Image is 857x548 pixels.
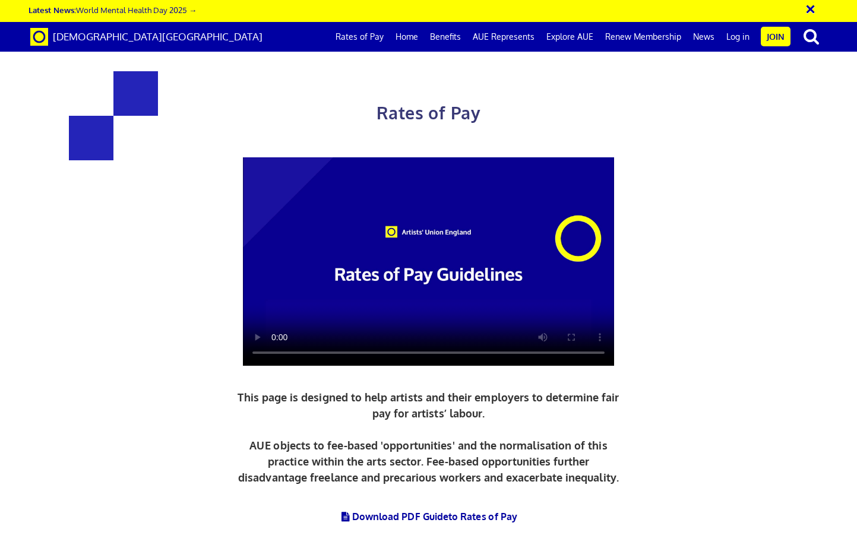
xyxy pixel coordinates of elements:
a: News [687,22,720,52]
a: Renew Membership [599,22,687,52]
a: Log in [720,22,755,52]
span: [DEMOGRAPHIC_DATA][GEOGRAPHIC_DATA] [53,30,263,43]
a: Download PDF Guideto Rates of Pay [340,511,517,522]
a: Benefits [424,22,467,52]
a: Explore AUE [540,22,599,52]
a: AUE Represents [467,22,540,52]
span: to Rates of Pay [448,511,517,522]
a: Home [390,22,424,52]
a: Join [761,27,790,46]
span: Rates of Pay [377,102,480,123]
a: Latest News:World Mental Health Day 2025 → [29,5,197,15]
button: search [793,24,830,49]
strong: Latest News: [29,5,76,15]
a: Brand [DEMOGRAPHIC_DATA][GEOGRAPHIC_DATA] [21,22,271,52]
p: This page is designed to help artists and their employers to determine fair pay for artists’ labo... [235,389,622,486]
a: Rates of Pay [330,22,390,52]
